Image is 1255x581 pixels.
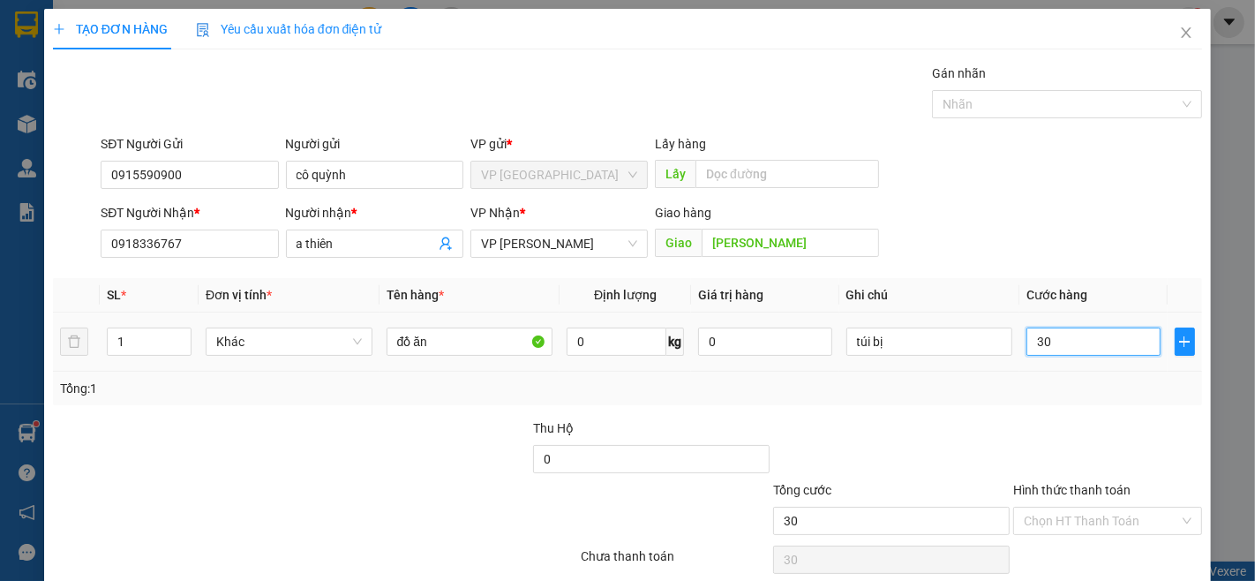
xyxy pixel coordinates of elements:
button: delete [60,328,88,356]
span: TẠO ĐƠN HÀNG [53,22,168,36]
span: Đơn vị tính [206,288,272,302]
div: Tổng: 1 [60,379,485,398]
input: Ghi Chú [846,328,1013,356]
span: Lấy hàng [655,137,706,151]
span: SL [107,288,121,302]
span: Giao hàng [655,206,711,220]
span: user-add [439,237,453,251]
span: VP Phan Thiết [481,230,637,257]
input: Dọc đường [702,229,879,257]
span: close [1179,26,1193,40]
img: icon [196,23,210,37]
span: Định lượng [594,288,657,302]
span: Thu Hộ [533,421,574,435]
span: Tổng cước [773,483,831,497]
label: Gán nhãn [932,66,986,80]
div: Chưa thanh toán [580,547,772,577]
text: DLT2508140003 [100,74,231,94]
button: Close [1161,9,1211,58]
span: Giá trị hàng [698,288,763,302]
input: Dọc đường [695,160,879,188]
div: Nhận: VP [PERSON_NAME] [184,103,317,140]
button: plus [1175,328,1196,356]
label: Hình thức thanh toán [1013,483,1131,497]
div: Người nhận [286,203,463,223]
span: kg [666,328,684,356]
div: Người gửi [286,134,463,154]
span: Lấy [655,160,695,188]
th: Ghi chú [839,278,1020,313]
span: VP Nhận [470,206,520,220]
div: SĐT Người Nhận [101,203,278,223]
div: SĐT Người Gửi [101,134,278,154]
span: Cước hàng [1026,288,1087,302]
div: VP gửi [470,134,648,154]
input: VD: Bàn, Ghế [387,328,553,356]
span: Yêu cầu xuất hóa đơn điện tử [196,22,382,36]
div: Gửi: VP [GEOGRAPHIC_DATA] [13,103,176,140]
span: VP Đà Lạt [481,162,637,188]
span: Tên hàng [387,288,444,302]
span: Giao [655,229,702,257]
span: plus [53,23,65,35]
input: 0 [698,328,831,356]
span: plus [1176,335,1195,349]
span: Khác [216,328,362,355]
